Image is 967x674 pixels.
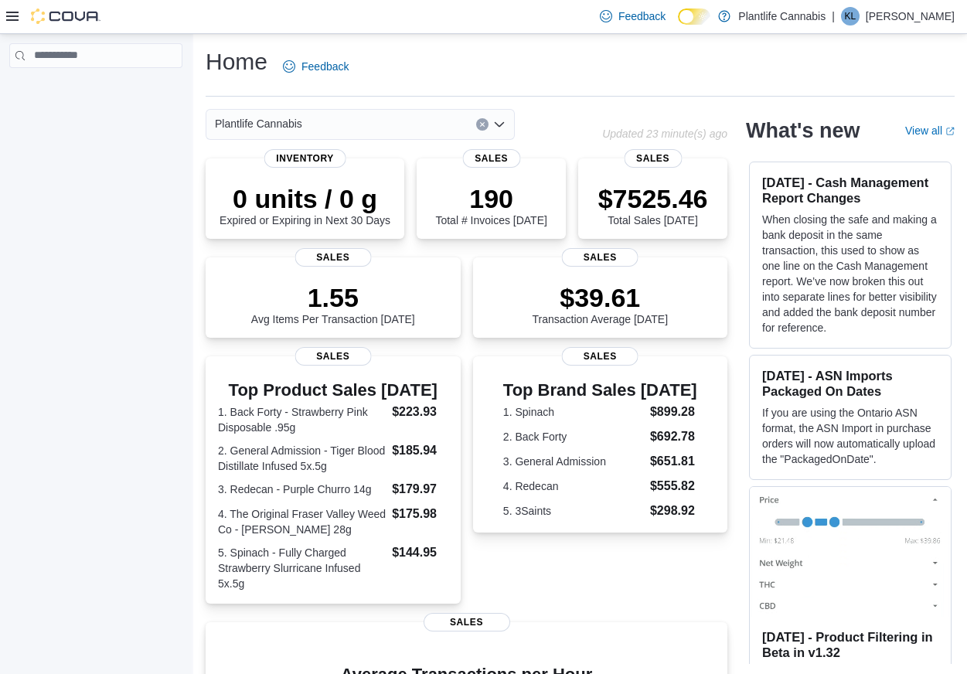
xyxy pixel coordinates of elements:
p: Updated 23 minute(s) ago [602,128,727,140]
dd: $555.82 [650,477,697,495]
dd: $899.28 [650,403,697,421]
button: Open list of options [493,118,506,131]
span: Feedback [301,59,349,74]
dt: 4. The Original Fraser Valley Weed Co - [PERSON_NAME] 28g [218,506,386,537]
dt: 1. Spinach [503,404,644,420]
span: Feedback [618,9,666,24]
dd: $175.98 [392,505,448,523]
p: $7525.46 [598,183,708,214]
dd: $185.94 [392,441,448,460]
div: Avg Items Per Transaction [DATE] [251,282,415,325]
p: Plantlife Cannabis [738,7,826,26]
a: Feedback [594,1,672,32]
dd: $223.93 [392,403,448,421]
span: KL [845,7,856,26]
span: Sales [424,613,510,631]
span: Sales [295,248,371,267]
dd: $298.92 [650,502,697,520]
dt: 5. Spinach - Fully Charged Strawberry Slurricane Infused 5x.5g [218,545,386,591]
p: [PERSON_NAME] [866,7,955,26]
a: View allExternal link [905,124,955,137]
dt: 4. Redecan [503,478,644,494]
p: | [832,7,835,26]
div: Transaction Average [DATE] [532,282,668,325]
h1: Home [206,46,267,77]
input: Dark Mode [678,9,710,25]
span: Plantlife Cannabis [215,114,302,133]
dd: $651.81 [650,452,697,471]
p: 1.55 [251,282,415,313]
span: Sales [624,149,682,168]
p: If you are using the Ontario ASN format, the ASN Import in purchase orders will now automatically... [762,405,938,467]
p: When closing the safe and making a bank deposit in the same transaction, this used to show as one... [762,212,938,335]
span: Sales [462,149,520,168]
span: Inventory [264,149,346,168]
div: Total Sales [DATE] [598,183,708,226]
p: 190 [435,183,546,214]
div: Expired or Expiring in Next 30 Days [220,183,390,226]
a: Feedback [277,51,355,82]
h2: What's new [746,118,860,143]
dt: 2. Back Forty [503,429,644,444]
h3: [DATE] - Product Filtering in Beta in v1.32 [762,629,938,660]
div: Kaitlyn Lee [841,7,860,26]
dt: 1. Back Forty - Strawberry Pink Disposable .95g [218,404,386,435]
dd: $692.78 [650,427,697,446]
img: Cova [31,9,100,24]
p: $39.61 [532,282,668,313]
span: Sales [562,347,638,366]
dt: 3. Redecan - Purple Churro 14g [218,482,386,497]
dd: $144.95 [392,543,448,562]
span: Sales [562,248,638,267]
button: Clear input [476,118,489,131]
span: Dark Mode [678,25,679,26]
svg: External link [945,127,955,136]
dd: $179.97 [392,480,448,499]
span: Sales [295,347,371,366]
dt: 3. General Admission [503,454,644,469]
nav: Complex example [9,71,182,108]
div: Total # Invoices [DATE] [435,183,546,226]
h3: [DATE] - Cash Management Report Changes [762,175,938,206]
h3: [DATE] - ASN Imports Packaged On Dates [762,368,938,399]
h3: Top Product Sales [DATE] [218,381,448,400]
dt: 5. 3Saints [503,503,644,519]
p: 0 units / 0 g [220,183,390,214]
h3: Top Brand Sales [DATE] [503,381,697,400]
dt: 2. General Admission - Tiger Blood Distillate Infused 5x.5g [218,443,386,474]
